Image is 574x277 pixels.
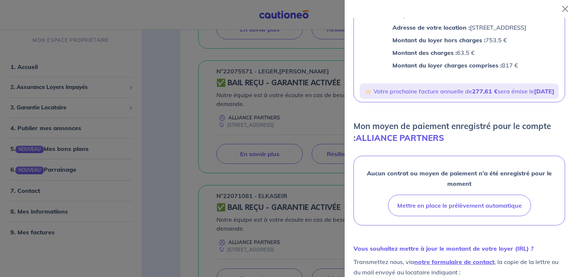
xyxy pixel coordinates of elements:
strong: Montant du loyer hors charges : [392,36,485,44]
strong: Montant des charges : [392,49,457,56]
strong: [DATE] [534,88,554,95]
strong: ALLIANCE PARTNERS [356,133,444,143]
p: 753.5 € [392,35,526,45]
p: [STREET_ADDRESS] [392,23,526,32]
strong: Montant du loyer charges comprises : [392,62,502,69]
button: Close [559,3,571,15]
p: 63.5 € [392,48,526,57]
button: Mettre en place le prélèvement automatique [388,195,531,216]
strong: 277,61 € [472,88,498,95]
strong: Aucun contrat ou moyen de paiement n’a été enregistré pour le moment [367,169,552,187]
strong: Adresse de votre location : [392,24,470,31]
p: 817 € [392,60,526,70]
a: notre formulaire de contact [414,258,494,266]
strong: Vous souhaitez mettre à jour le montant de votre loyer (IRL) ? [354,245,534,252]
p: Mon moyen de paiement enregistré pour le compte : [354,120,565,144]
p: 👉🏻 Votre prochaine facture annuelle de sera émise le [363,86,556,96]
